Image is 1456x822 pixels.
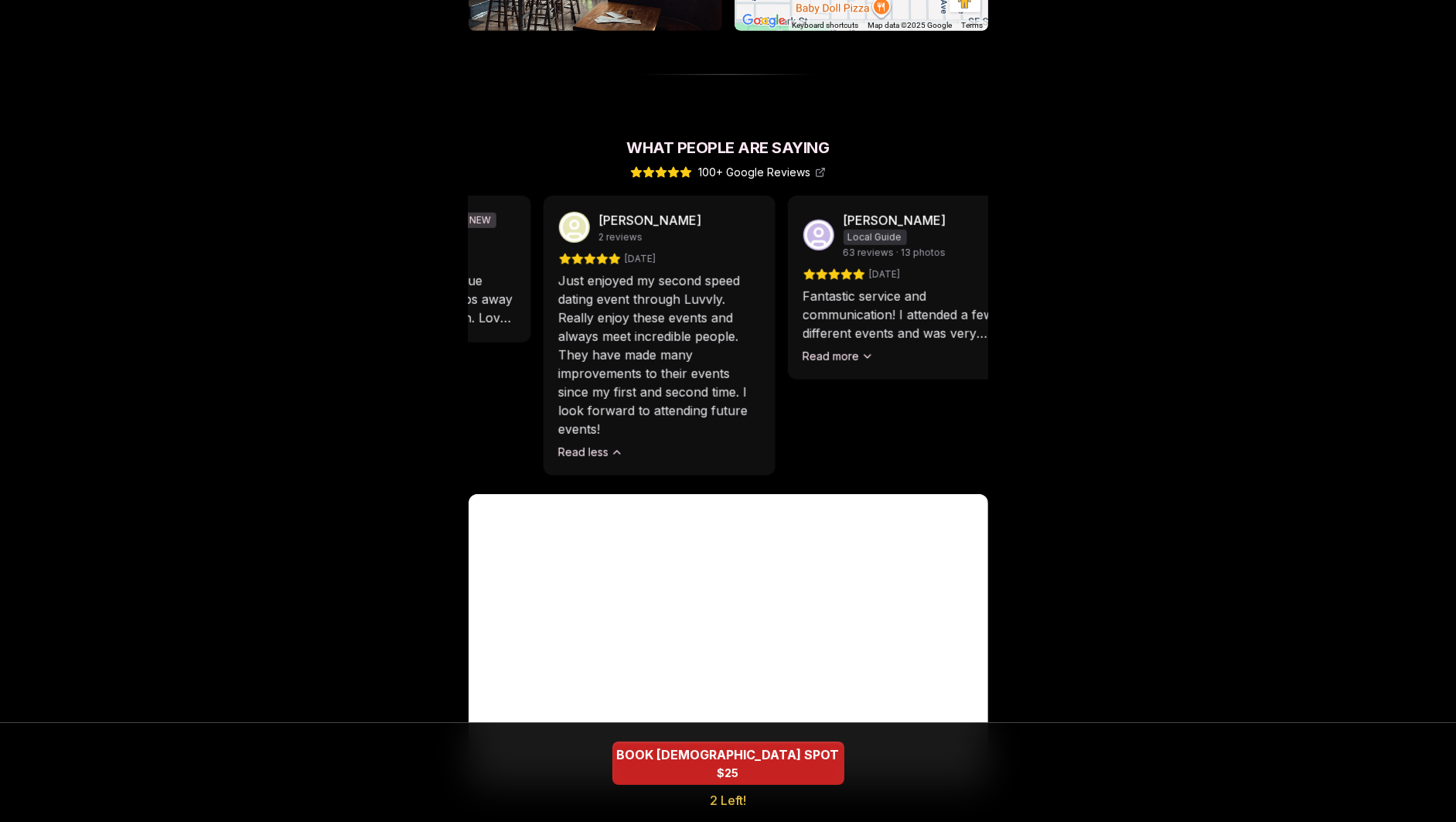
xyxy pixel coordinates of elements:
[625,253,656,265] span: [DATE]
[465,213,496,228] span: NEW
[558,445,622,460] button: Read less
[558,271,759,438] p: Just enjoyed my second speed dating event through Luvvly. Really enjoy these events and always me...
[868,21,953,29] span: Map data ©2025 Google
[614,745,843,764] span: BOOK [DEMOGRAPHIC_DATA] SPOT
[803,287,1004,343] p: Fantastic service and communication! I attended a few different events and was very pleased with ...
[598,231,643,244] span: 2 reviews
[710,791,746,810] span: 2 Left!
[698,165,826,180] span: 100+ Google Reviews
[469,137,988,159] h2: What People Are Saying
[598,211,701,230] p: [PERSON_NAME]
[843,247,946,259] span: 63 reviews · 13 photos
[738,11,789,31] img: Google
[793,20,859,31] button: Keyboard shortcuts
[469,494,988,786] iframe: Luvvly Speed Dating Experience
[843,230,906,245] span: Local Guide
[738,11,789,31] a: Open this area in Google Maps (opens a new window)
[843,211,946,230] p: [PERSON_NAME]
[803,349,873,364] button: Read more
[314,271,515,327] p: Was a interactive and unique experience, put all the apps away and meet people in person. Love it
[869,268,900,281] span: [DATE]
[630,165,826,180] a: 100+ Google Reviews
[612,742,844,785] button: BOOK BISEXUAL SPOT - 2 Left!
[718,766,739,781] span: $25
[962,21,984,29] a: Terms (opens in new tab)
